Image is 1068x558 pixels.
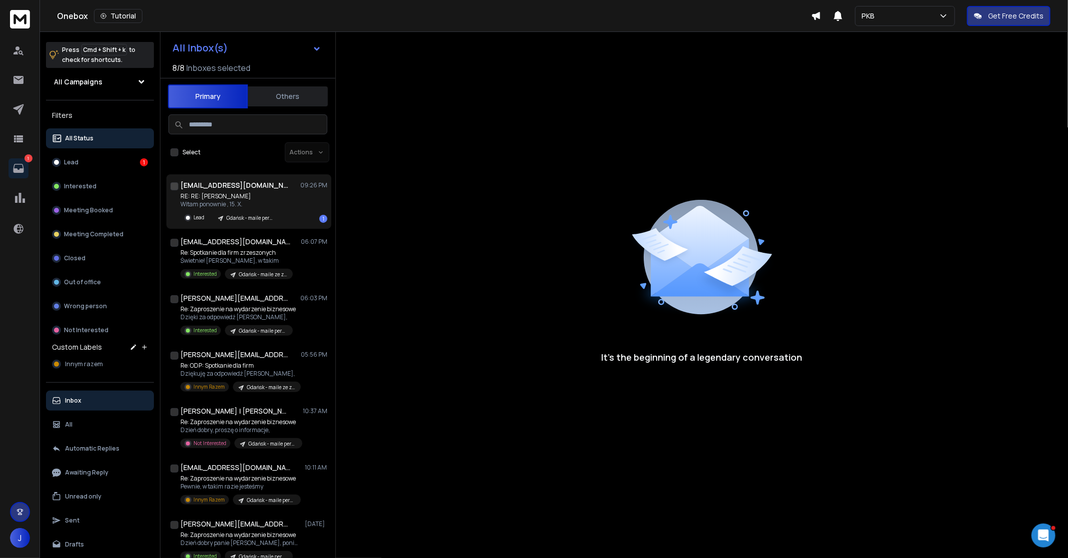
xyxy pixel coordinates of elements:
[248,440,296,448] p: Gdańsk - maile personalne ownerzy
[64,158,78,166] p: Lead
[46,535,154,555] button: Drafts
[65,360,103,368] span: Innym razem
[180,305,296,313] p: Re: Zaproszenie na wydarzenie biznesowe
[46,248,154,268] button: Closed
[46,320,154,340] button: Not Interested
[180,475,300,483] p: Re: Zaproszenie na wydarzenie biznesowe
[180,406,290,416] h1: [PERSON_NAME] | [PERSON_NAME]
[46,108,154,122] h3: Filters
[64,182,96,190] p: Interested
[65,445,119,453] p: Automatic Replies
[862,11,879,21] p: PKB
[180,249,293,257] p: Re: Spotkanie dla firm zrzeszonych
[193,383,225,391] p: Innym Razem
[46,128,154,148] button: All Status
[46,439,154,459] button: Automatic Replies
[62,45,135,65] p: Press to check for shortcuts.
[301,351,327,359] p: 05:56 PM
[52,342,102,352] h3: Custom Labels
[180,531,300,539] p: Re: Zaproszenie na wydarzenie biznesowe
[46,152,154,172] button: Lead1
[180,483,300,491] p: Pewnie, w takim razie jesteśmy
[168,84,248,108] button: Primary
[180,313,296,321] p: Dzięki za odpowiedź [PERSON_NAME],
[65,517,79,525] p: Sent
[164,38,329,58] button: All Inbox(s)
[64,254,85,262] p: Closed
[239,271,287,278] p: Gdańsk - maile ze zwiazku pracodawcow
[64,302,107,310] p: Wrong person
[64,230,123,238] p: Meeting Completed
[46,72,154,92] button: All Campaigns
[1032,524,1056,548] iframe: Intercom live chat
[180,192,280,200] p: RE: RE: [PERSON_NAME]
[247,384,295,391] p: Gdańsk - maile ze zwiazku pracodawcow
[46,487,154,507] button: Unread only
[65,421,72,429] p: All
[226,214,274,222] p: Gdańsk - maile personalne ownerzy
[180,350,290,360] h1: [PERSON_NAME][EMAIL_ADDRESS][DOMAIN_NAME]
[8,158,28,178] a: 1
[65,469,108,477] p: Awaiting Reply
[180,362,300,370] p: Re: ODP: Spotkanie dla firm
[180,237,290,247] h1: [EMAIL_ADDRESS][DOMAIN_NAME]
[24,154,32,162] p: 1
[182,148,200,156] label: Select
[180,370,300,378] p: Dziękuję za odpowiedź [PERSON_NAME],
[193,496,225,504] p: Innym Razem
[46,296,154,316] button: Wrong person
[193,440,226,447] p: Not Interested
[180,418,300,426] p: Re: Zaproszenie na wydarzenie biznesowe
[10,528,30,548] button: J
[46,354,154,374] button: Innym razem
[193,327,217,334] p: Interested
[140,158,148,166] div: 1
[46,511,154,531] button: Sent
[180,519,290,529] h1: [PERSON_NAME][EMAIL_ADDRESS][DOMAIN_NAME]
[247,497,295,504] p: Gdańsk - maile personalne ownerzy
[193,214,204,221] p: Lead
[301,238,327,246] p: 06:07 PM
[988,11,1044,21] p: Get Free Credits
[602,350,803,364] p: It’s the beginning of a legendary conversation
[64,206,113,214] p: Meeting Booked
[180,463,290,473] h1: [EMAIL_ADDRESS][DOMAIN_NAME]
[300,181,327,189] p: 09:26 PM
[65,541,84,549] p: Drafts
[64,278,101,286] p: Out of office
[57,9,811,23] div: Onebox
[180,200,280,208] p: Witam ponownie , 15. X.
[305,520,327,528] p: [DATE]
[46,200,154,220] button: Meeting Booked
[65,134,93,142] p: All Status
[65,493,101,501] p: Unread only
[81,44,127,55] span: Cmd + Shift + k
[46,272,154,292] button: Out of office
[172,62,184,74] span: 8 / 8
[248,85,328,107] button: Others
[94,9,142,23] button: Tutorial
[180,426,300,434] p: Dzień dobry, proszę o informacje,
[46,463,154,483] button: Awaiting Reply
[46,391,154,411] button: Inbox
[46,224,154,244] button: Meeting Completed
[303,407,327,415] p: 10:37 AM
[193,270,217,278] p: Interested
[64,326,108,334] p: Not Interested
[239,327,287,335] p: Gdańsk - maile personalne ownerzy
[46,176,154,196] button: Interested
[172,43,228,53] h1: All Inbox(s)
[186,62,250,74] h3: Inboxes selected
[46,415,154,435] button: All
[54,77,102,87] h1: All Campaigns
[65,397,81,405] p: Inbox
[180,293,290,303] h1: [PERSON_NAME][EMAIL_ADDRESS][DOMAIN_NAME]
[180,257,293,265] p: Świetnie! [PERSON_NAME], w takim
[180,539,300,547] p: Dzień dobry panie [PERSON_NAME], poniższej
[180,180,290,190] h1: [EMAIL_ADDRESS][DOMAIN_NAME]
[300,294,327,302] p: 06:03 PM
[305,464,327,472] p: 10:11 AM
[967,6,1051,26] button: Get Free Credits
